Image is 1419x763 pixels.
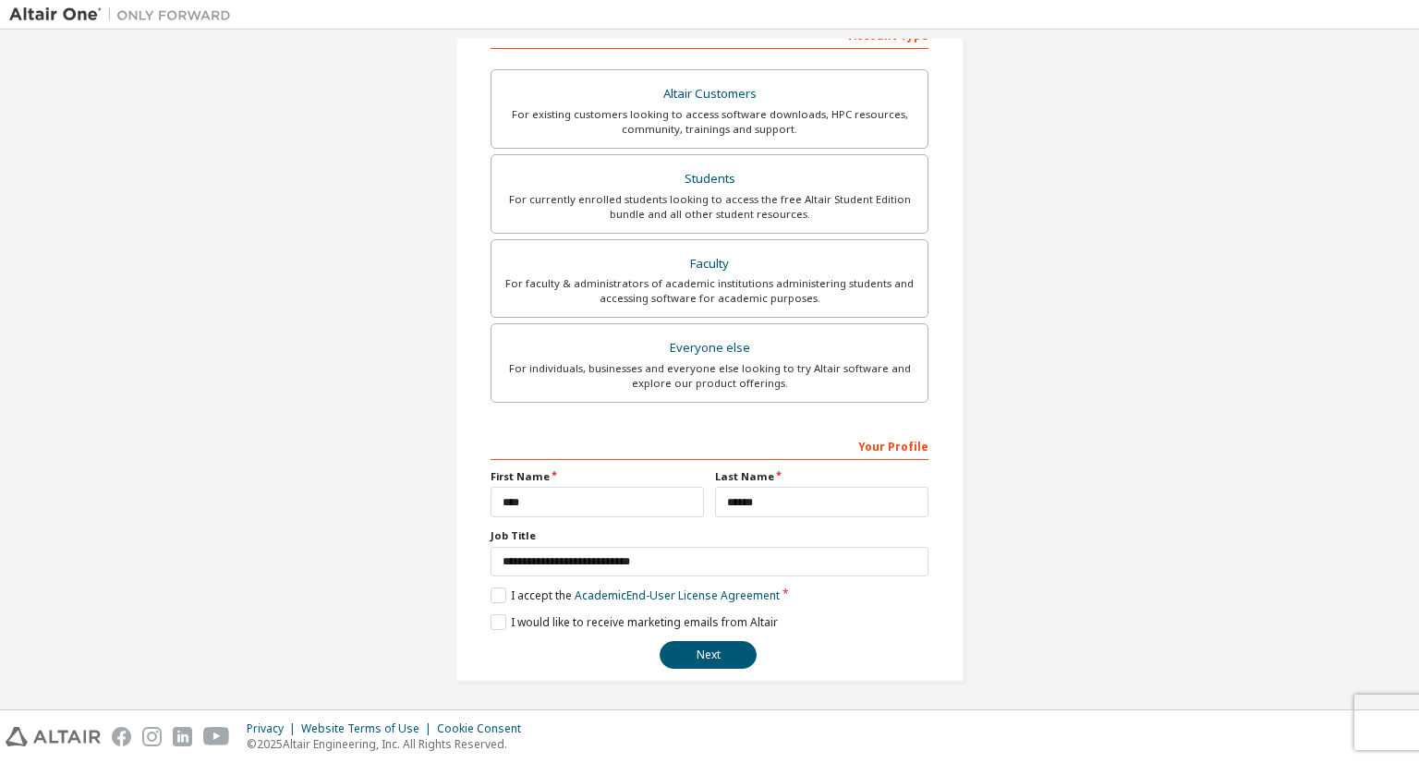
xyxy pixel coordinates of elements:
img: linkedin.svg [173,727,192,746]
p: © 2025 Altair Engineering, Inc. All Rights Reserved. [247,736,532,752]
div: For existing customers looking to access software downloads, HPC resources, community, trainings ... [503,107,916,137]
a: Academic End-User License Agreement [575,587,780,603]
div: Faculty [503,251,916,277]
div: For faculty & administrators of academic institutions administering students and accessing softwa... [503,276,916,306]
div: Altair Customers [503,81,916,107]
div: For individuals, businesses and everyone else looking to try Altair software and explore our prod... [503,361,916,391]
div: Your Profile [491,430,928,460]
label: Job Title [491,528,928,543]
img: youtube.svg [203,727,230,746]
div: Website Terms of Use [301,721,437,736]
img: facebook.svg [112,727,131,746]
button: Next [660,641,757,669]
label: Last Name [715,469,928,484]
img: altair_logo.svg [6,727,101,746]
div: Everyone else [503,335,916,361]
div: Privacy [247,721,301,736]
div: Cookie Consent [437,721,532,736]
label: First Name [491,469,704,484]
div: Students [503,166,916,192]
label: I accept the [491,587,780,603]
div: For currently enrolled students looking to access the free Altair Student Edition bundle and all ... [503,192,916,222]
label: I would like to receive marketing emails from Altair [491,614,778,630]
img: Altair One [9,6,240,24]
img: instagram.svg [142,727,162,746]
